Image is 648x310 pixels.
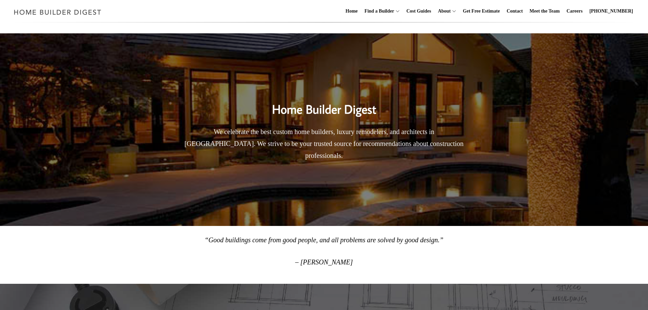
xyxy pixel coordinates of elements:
[362,0,394,22] a: Find a Builder
[460,0,503,22] a: Get Free Estimate
[11,5,104,19] img: Home Builder Digest
[527,0,563,22] a: Meet the Team
[180,88,469,118] h2: Home Builder Digest
[295,258,353,266] em: – [PERSON_NAME]
[435,0,450,22] a: About
[404,0,434,22] a: Cost Guides
[205,236,444,244] em: “Good buildings come from good people, and all problems are solved by good design.”
[587,0,636,22] a: [PHONE_NUMBER]
[564,0,585,22] a: Careers
[343,0,361,22] a: Home
[180,126,469,162] p: We celebrate the best custom home builders, luxury remodelers, and architects in [GEOGRAPHIC_DATA...
[504,0,525,22] a: Contact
